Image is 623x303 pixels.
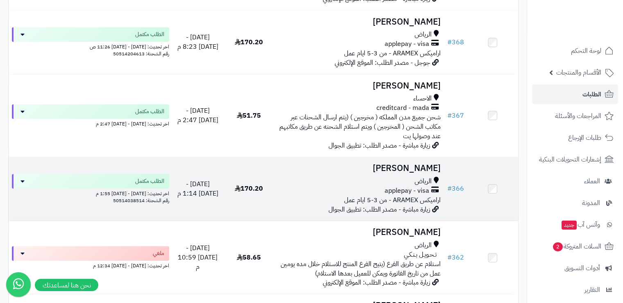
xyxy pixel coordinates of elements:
span: الرياض [415,30,432,39]
span: 51.75 [237,111,261,121]
span: شحن جميع مدن المملكه ( مخرجين ) (يتم ارسال الشحنات عبر مكاتب الشحن ( المخرجين ) ويتم استلام الشحن... [279,112,441,141]
span: applepay - visa [385,39,429,49]
a: السلات المتروكة2 [532,237,618,256]
span: تـحـويـل بـنـكـي [404,250,437,260]
span: العملاء [584,175,600,187]
span: # [447,253,452,262]
span: 170.20 [235,37,263,47]
span: الرياض [415,241,432,250]
span: جوجل - مصدر الطلب: الموقع الإلكتروني [335,58,430,68]
span: اراميكس ARAMEX - من 3-5 ايام عمل [344,195,441,205]
span: # [447,37,452,47]
span: الطلب مكتمل [135,107,164,116]
h3: [PERSON_NAME] [277,228,440,237]
span: وآتس آب [561,219,600,230]
a: التقارير [532,280,618,300]
span: الاحساء [413,94,432,103]
a: #366 [447,184,464,194]
span: زيارة مباشرة - مصدر الطلب: الموقع الإلكتروني [323,278,430,287]
span: 58.65 [237,253,261,262]
span: 2 [553,242,563,252]
a: #367 [447,111,464,121]
span: 170.20 [235,184,263,194]
span: زيارة مباشرة - مصدر الطلب: تطبيق الجوال [328,205,430,214]
div: اخر تحديث: [DATE] - [DATE] 11:26 ص [12,42,169,50]
h3: [PERSON_NAME] [277,17,440,27]
a: #368 [447,37,464,47]
span: الطلبات [582,89,601,100]
span: # [447,111,452,121]
span: applepay - visa [385,186,429,196]
a: #362 [447,253,464,262]
a: المدونة [532,193,618,213]
a: المراجعات والأسئلة [532,106,618,126]
span: الطلب مكتمل [135,30,164,39]
span: الأقسام والمنتجات [556,67,601,78]
span: المراجعات والأسئلة [555,110,601,122]
a: وآتس آبجديد [532,215,618,235]
img: logo-2.png [567,18,615,35]
span: [DATE] - [DATE] 2:47 م [177,106,218,125]
span: طلبات الإرجاع [568,132,601,144]
span: رقم الشحنة: 50514204613 [113,50,169,57]
span: # [447,184,452,194]
span: السلات المتروكة [552,241,601,252]
div: اخر تحديث: [DATE] - [DATE] 2:47 م [12,119,169,128]
a: لوحة التحكم [532,41,618,61]
span: أدوات التسويق [564,262,600,274]
span: استلام عن طريق الفرع (يتيح الفرع المنتج للاستلام خلال مده يومين عمل من تاريخ الفاتورة ويمكن للعمي... [281,259,441,278]
div: اخر تحديث: [DATE] - [DATE] 1:55 م [12,189,169,197]
span: لوحة التحكم [571,45,601,57]
span: creditcard - mada [376,103,429,113]
span: المدونة [582,197,600,209]
span: اراميكس ARAMEX - من 3-5 ايام عمل [344,48,441,58]
a: إشعارات التحويلات البنكية [532,150,618,169]
span: الرياض [415,177,432,186]
span: [DATE] - [DATE] 10:59 م [178,243,217,272]
span: رقم الشحنة: 50514038514 [113,197,169,204]
a: الطلبات [532,84,618,104]
a: طلبات الإرجاع [532,128,618,148]
span: التقارير [584,284,600,296]
a: أدوات التسويق [532,258,618,278]
span: جديد [562,221,577,230]
span: [DATE] - [DATE] 8:23 م [177,32,218,52]
div: اخر تحديث: [DATE] - [DATE] 12:34 م [12,261,169,269]
span: إشعارات التحويلات البنكية [539,154,601,165]
a: العملاء [532,171,618,191]
h3: [PERSON_NAME] [277,164,440,173]
span: زيارة مباشرة - مصدر الطلب: تطبيق الجوال [328,141,430,150]
h3: [PERSON_NAME] [277,81,440,91]
span: الطلب مكتمل [135,177,164,185]
span: ملغي [153,249,164,257]
span: [DATE] - [DATE] 1:14 م [177,179,218,198]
